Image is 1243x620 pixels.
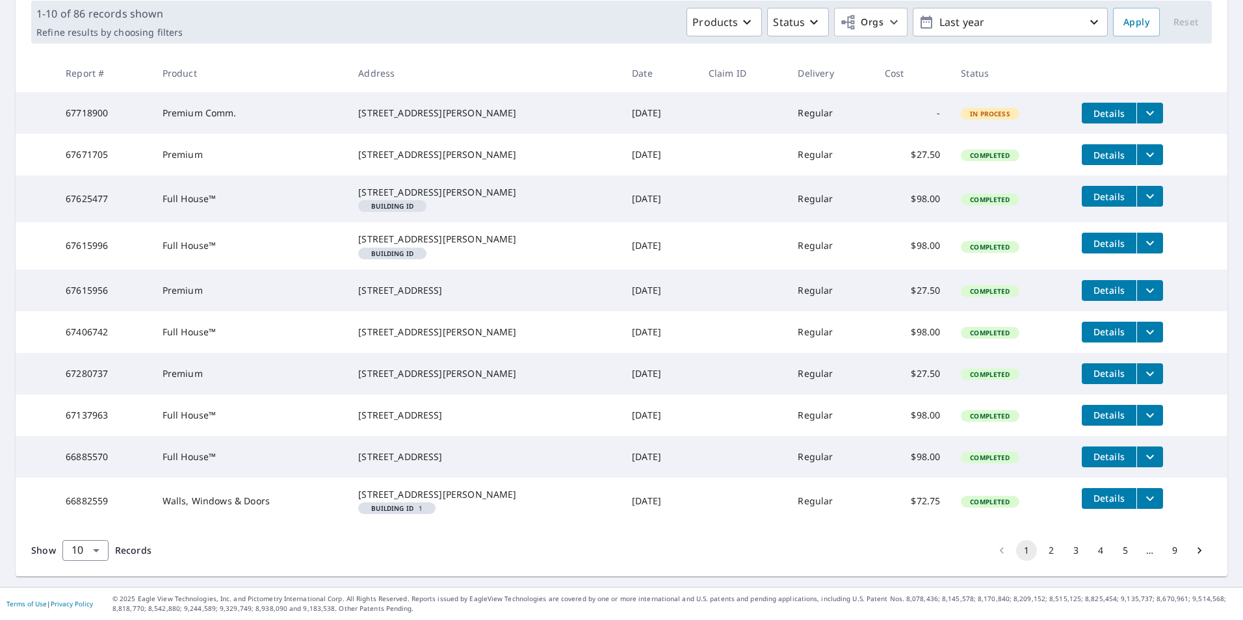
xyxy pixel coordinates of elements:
span: In Process [962,109,1018,118]
td: [DATE] [621,394,698,436]
td: Regular [787,311,874,353]
button: Orgs [834,8,908,36]
div: [STREET_ADDRESS][PERSON_NAME] [358,488,611,501]
button: Go to next page [1189,540,1210,561]
div: 10 [62,532,109,569]
td: Full House™ [152,175,348,222]
th: Report # [55,54,152,92]
button: filesDropdownBtn-67671705 [1136,144,1163,165]
td: [DATE] [621,353,698,394]
td: 67406742 [55,311,152,353]
td: [DATE] [621,436,698,478]
p: | [7,600,93,608]
p: Products [692,14,738,30]
span: Details [1090,107,1129,120]
td: $27.50 [874,134,951,175]
span: Apply [1123,14,1149,31]
span: Details [1090,149,1129,161]
td: Regular [787,134,874,175]
div: [STREET_ADDRESS] [358,450,611,463]
td: Regular [787,175,874,222]
td: $98.00 [874,222,951,269]
td: 67615996 [55,222,152,269]
button: filesDropdownBtn-67625477 [1136,186,1163,207]
span: Details [1090,190,1129,203]
td: 67671705 [55,134,152,175]
button: filesDropdownBtn-66885570 [1136,446,1163,467]
td: $98.00 [874,175,951,222]
td: $27.50 [874,353,951,394]
button: Go to page 2 [1041,540,1062,561]
span: Completed [962,195,1017,204]
td: $98.00 [874,311,951,353]
span: Details [1090,284,1129,296]
td: Full House™ [152,311,348,353]
span: Details [1090,409,1129,421]
th: Delivery [787,54,874,92]
span: Show [31,544,56,556]
td: $72.75 [874,478,951,524]
button: Apply [1113,8,1160,36]
button: detailsBtn-67406742 [1082,322,1136,342]
td: 67718900 [55,92,152,134]
td: Walls, Windows & Doors [152,478,348,524]
td: Premium Comm. [152,92,348,134]
span: Completed [962,328,1017,337]
td: Regular [787,270,874,311]
td: 67625477 [55,175,152,222]
div: [STREET_ADDRESS] [358,409,611,422]
td: $98.00 [874,394,951,436]
a: Terms of Use [7,599,47,608]
button: detailsBtn-67625477 [1082,186,1136,207]
td: 66885570 [55,436,152,478]
p: Refine results by choosing filters [36,27,183,38]
th: Claim ID [698,54,788,92]
button: Last year [913,8,1108,36]
td: [DATE] [621,134,698,175]
td: [DATE] [621,270,698,311]
td: Regular [787,478,874,524]
td: 67615956 [55,270,152,311]
button: filesDropdownBtn-67280737 [1136,363,1163,384]
td: - [874,92,951,134]
em: Building ID [371,505,413,511]
td: [DATE] [621,311,698,353]
span: Completed [962,370,1017,379]
td: [DATE] [621,478,698,524]
td: Regular [787,394,874,436]
span: Details [1090,367,1129,380]
button: Go to page 3 [1066,540,1086,561]
td: Premium [152,134,348,175]
button: Go to page 9 [1164,540,1185,561]
button: detailsBtn-67615996 [1082,233,1136,253]
th: Product [152,54,348,92]
button: filesDropdownBtn-67406742 [1136,322,1163,342]
div: … [1140,544,1160,557]
button: filesDropdownBtn-67718900 [1136,103,1163,123]
div: Show 10 records [62,540,109,561]
em: Building ID [371,250,413,257]
button: detailsBtn-67615956 [1082,280,1136,301]
button: filesDropdownBtn-67615956 [1136,280,1163,301]
td: 67137963 [55,394,152,436]
td: $27.50 [874,270,951,311]
button: detailsBtn-66885570 [1082,446,1136,467]
div: [STREET_ADDRESS][PERSON_NAME] [358,107,611,120]
td: Regular [787,222,874,269]
td: Regular [787,353,874,394]
a: Privacy Policy [51,599,93,608]
div: [STREET_ADDRESS][PERSON_NAME] [358,186,611,199]
button: detailsBtn-67280737 [1082,363,1136,384]
td: Regular [787,436,874,478]
div: [STREET_ADDRESS][PERSON_NAME] [358,367,611,380]
button: Go to page 4 [1090,540,1111,561]
td: $98.00 [874,436,951,478]
span: Completed [962,411,1017,420]
em: Building ID [371,203,413,209]
p: Last year [934,11,1086,34]
span: Details [1090,492,1129,504]
span: 1 [363,505,430,511]
button: page 1 [1016,540,1037,561]
p: Status [773,14,805,30]
div: [STREET_ADDRESS][PERSON_NAME] [358,148,611,161]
